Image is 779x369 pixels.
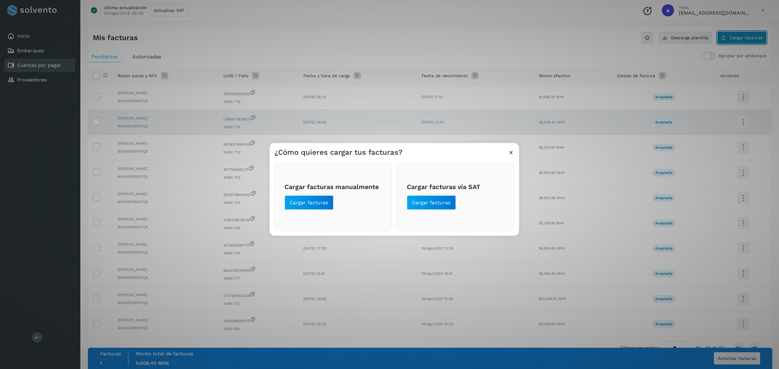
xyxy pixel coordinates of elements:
button: Cargar facturas [407,195,456,210]
h3: ¿Cómo quieres cargar tus facturas? [274,148,402,157]
span: Cargar facturas [290,199,328,206]
h3: Cargar facturas manualmente [285,183,382,190]
span: Cargar facturas [412,199,451,206]
h3: Cargar facturas vía SAT [407,183,504,190]
button: Cargar facturas [285,195,334,210]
